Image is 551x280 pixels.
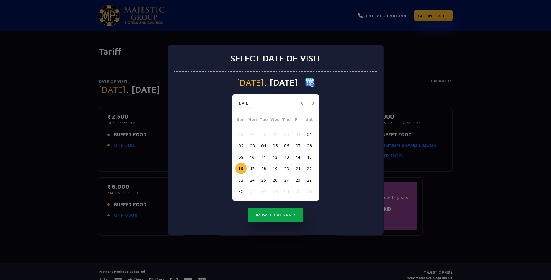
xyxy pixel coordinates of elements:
[292,186,304,197] button: 05
[304,163,315,174] button: 22
[304,140,315,151] button: 08
[235,174,247,186] button: 23
[281,163,292,174] button: 20
[304,151,315,163] button: 15
[304,128,315,140] button: 01
[235,140,247,151] button: 02
[292,163,304,174] button: 21
[305,78,315,87] img: calender icon
[304,116,315,125] span: Sat
[230,53,321,64] h3: Select date of visit
[281,174,292,186] button: 27
[258,151,269,163] button: 11
[237,78,264,87] span: [DATE]
[281,186,292,197] button: 04
[247,186,258,197] button: 01
[235,163,247,174] button: 16
[258,174,269,186] button: 25
[235,116,247,125] span: Sun
[269,163,281,174] button: 19
[258,163,269,174] button: 18
[292,140,304,151] button: 07
[247,174,258,186] button: 24
[247,140,258,151] button: 03
[281,140,292,151] button: 06
[269,140,281,151] button: 05
[292,128,304,140] button: 31
[258,116,269,125] span: Tue
[269,128,281,140] button: 29
[234,99,253,108] button: [DATE]
[258,140,269,151] button: 04
[292,174,304,186] button: 28
[258,186,269,197] button: 02
[235,186,247,197] button: 30
[292,116,304,125] span: Fri
[258,128,269,140] button: 28
[248,208,303,222] button: Browse Packages
[247,163,258,174] button: 17
[235,128,247,140] button: 26
[247,128,258,140] button: 27
[269,186,281,197] button: 03
[235,151,247,163] button: 09
[264,78,298,87] span: , [DATE]
[269,151,281,163] button: 12
[247,151,258,163] button: 10
[281,151,292,163] button: 13
[269,174,281,186] button: 26
[292,151,304,163] button: 14
[304,174,315,186] button: 29
[304,186,315,197] button: 06
[269,116,281,125] span: Wed
[281,128,292,140] button: 30
[281,116,292,125] span: Thu
[247,116,258,125] span: Mon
